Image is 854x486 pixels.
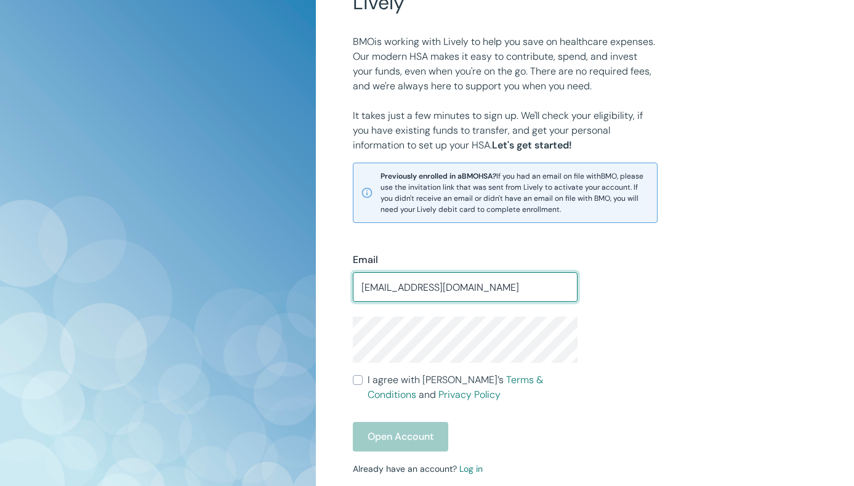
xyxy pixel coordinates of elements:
p: It takes just a few minutes to sign up. We'll check your eligibility, if you have existing funds ... [353,108,658,153]
p: BMO is working with Lively to help you save on healthcare expenses. Our modern HSA makes it easy ... [353,34,658,94]
span: I agree with [PERSON_NAME]’s and [368,373,578,402]
strong: Let's get started! [492,139,572,152]
strong: Previously enrolled in a BMO HSA? [381,171,496,181]
small: Already have an account? [353,463,483,474]
a: Privacy Policy [438,388,501,401]
label: Email [353,253,378,267]
span: If you had an email on file with BMO , please use the invitation link that was sent from Lively t... [381,171,650,215]
a: Log in [459,463,483,474]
